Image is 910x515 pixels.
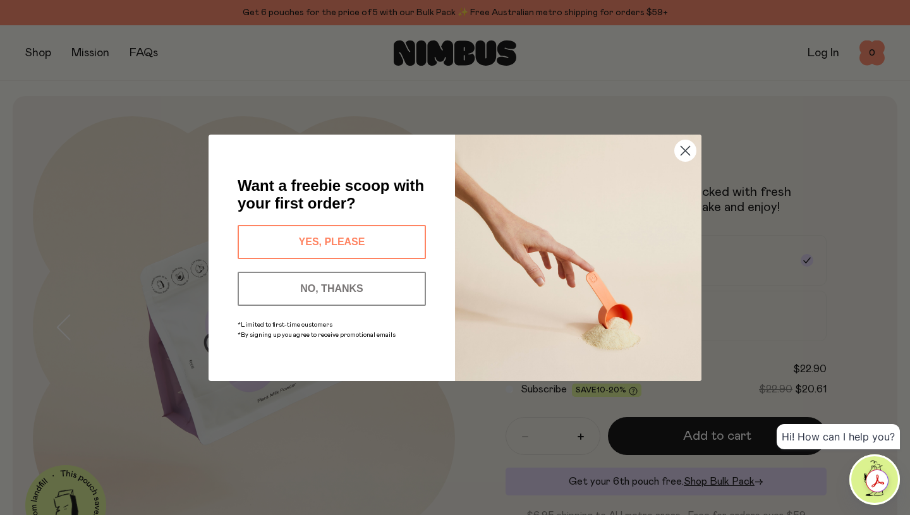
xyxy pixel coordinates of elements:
span: Want a freebie scoop with your first order? [238,177,424,212]
span: *Limited to first-time customers [238,322,332,328]
span: *By signing up you agree to receive promotional emails [238,332,396,338]
button: NO, THANKS [238,272,426,306]
button: Close dialog [674,140,696,162]
button: YES, PLEASE [238,225,426,259]
img: agent [851,456,898,503]
img: c0d45117-8e62-4a02-9742-374a5db49d45.jpeg [455,135,701,381]
div: Hi! How can I help you? [777,424,900,449]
